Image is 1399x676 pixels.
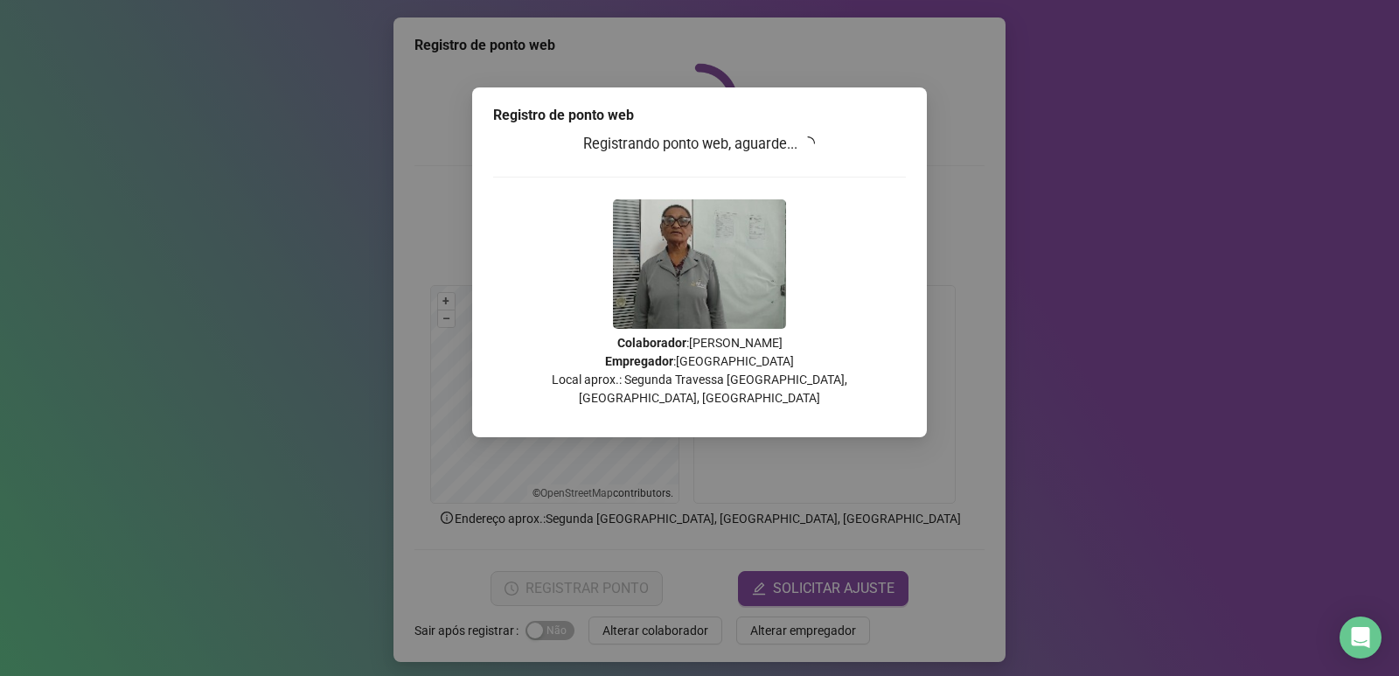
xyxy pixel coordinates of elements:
[613,199,786,329] img: 9k=
[493,334,906,408] p: : [PERSON_NAME] : [GEOGRAPHIC_DATA] Local aprox.: Segunda Travessa [GEOGRAPHIC_DATA], [GEOGRAPHIC...
[493,105,906,126] div: Registro de ponto web
[800,135,817,151] span: loading
[605,354,673,368] strong: Empregador
[493,133,906,156] h3: Registrando ponto web, aguarde...
[617,336,686,350] strong: Colaborador
[1340,617,1382,659] div: Open Intercom Messenger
